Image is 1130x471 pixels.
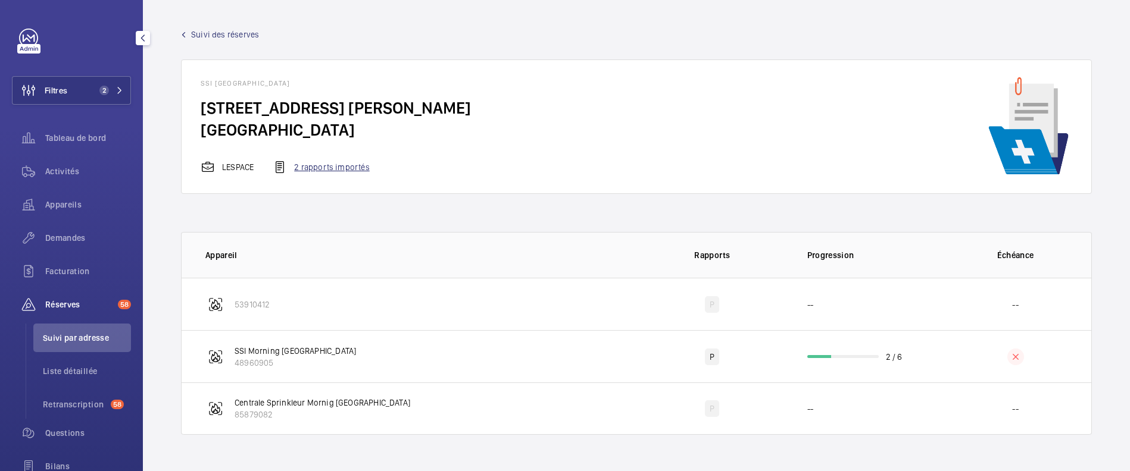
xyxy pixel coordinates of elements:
[807,299,813,310] p: --
[111,400,124,409] span: 58
[43,398,106,410] span: Retranscription
[45,265,131,277] span: Facturation
[205,249,636,261] p: Appareil
[45,199,131,211] span: Appareils
[208,401,223,416] img: fire_alarm.svg
[235,357,356,369] p: 48960905
[705,296,719,313] div: P
[45,84,67,96] span: Filtres
[705,348,719,365] div: P
[45,232,131,244] span: Demandes
[99,86,109,95] span: 2
[645,249,780,261] p: Rapports
[201,160,254,174] div: LESPACE
[201,79,471,97] h4: SSI [GEOGRAPHIC_DATA]
[948,249,1083,261] p: Échéance
[45,165,131,177] span: Activités
[1012,299,1018,310] p: --
[886,351,903,363] p: 2 / 6
[45,427,131,439] span: Questions
[273,160,369,174] div: 2 rapports importés
[235,409,410,420] p: 85879082
[201,97,471,141] h4: [STREET_ADDRESS] [PERSON_NAME] [GEOGRAPHIC_DATA]
[45,132,131,144] span: Tableau de bord
[1012,403,1018,415] p: --
[191,29,259,40] span: Suivi des réserves
[118,300,131,309] span: 58
[705,400,719,417] div: P
[43,365,131,377] span: Liste détaillée
[43,332,131,344] span: Suivi par adresse
[12,76,131,105] button: Filtres2
[208,350,223,364] img: fire_alarm.svg
[807,249,940,261] p: Progression
[807,403,813,415] p: --
[235,397,410,409] p: Centrale Sprinkleur Mornig [GEOGRAPHIC_DATA]
[208,297,223,312] img: fire_alarm.svg
[235,345,356,357] p: SSI Morning [GEOGRAPHIC_DATA]
[235,299,270,310] p: 53910412
[45,299,113,310] span: Réserves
